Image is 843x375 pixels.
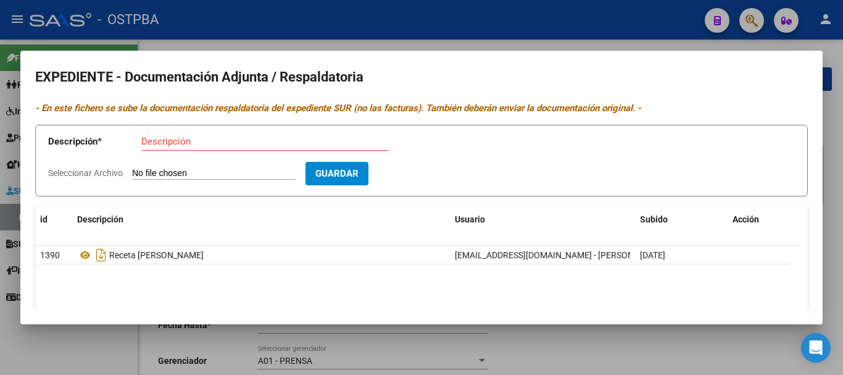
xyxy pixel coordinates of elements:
[40,214,48,224] span: id
[455,250,664,260] span: [EMAIL_ADDRESS][DOMAIN_NAME] - [PERSON_NAME]
[93,245,109,265] i: Descargar documento
[640,214,668,224] span: Subido
[35,206,72,233] datatable-header-cell: id
[72,206,450,233] datatable-header-cell: Descripción
[801,333,831,363] div: Open Intercom Messenger
[455,214,485,224] span: Usuario
[635,206,728,233] datatable-header-cell: Subido
[315,169,359,180] span: Guardar
[48,135,141,149] p: Descripción
[40,250,60,260] span: 1390
[305,162,368,185] button: Guardar
[109,250,204,260] span: Receta [PERSON_NAME]
[35,103,641,114] i: - En este fichero se sube la documentación respaldatoria del expediente SUR (no las facturas). Ta...
[35,65,808,89] h2: EXPEDIENTE - Documentación Adjunta / Respaldatoria
[640,250,665,260] span: [DATE]
[48,168,123,178] span: Seleccionar Archivo
[450,206,635,233] datatable-header-cell: Usuario
[733,214,759,224] span: Acción
[77,214,123,224] span: Descripción
[728,206,789,233] datatable-header-cell: Acción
